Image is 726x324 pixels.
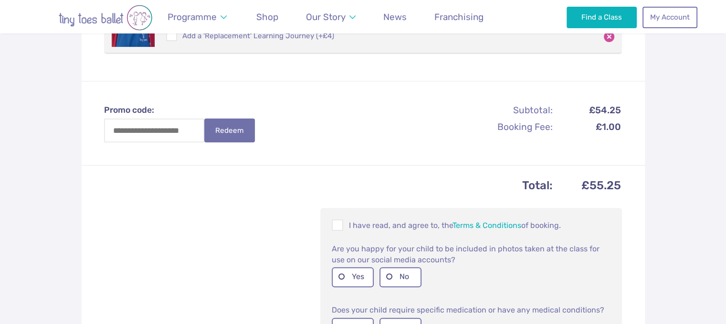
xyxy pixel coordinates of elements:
[252,6,283,28] a: Shop
[379,6,411,28] a: News
[430,6,488,28] a: Franchising
[434,11,484,22] span: Franchising
[451,119,553,135] th: Booking Fee:
[642,7,697,28] a: My Account
[166,31,334,41] label: Add a 'Replacement' Learning Journey (+£4)
[306,11,346,22] span: Our Story
[332,243,610,265] p: Are you happy for your child to be included in photos taken at the class for use on our social me...
[451,102,553,118] th: Subtotal:
[204,119,255,142] button: Redeem
[163,6,231,28] a: Programme
[256,11,278,22] span: Shop
[554,119,621,135] td: £1.00
[452,221,521,230] a: Terms & Conditions
[105,176,554,195] th: Total:
[301,6,360,28] a: Our Story
[332,267,374,287] label: Yes
[567,7,637,28] a: Find a Class
[104,104,264,116] label: Promo code:
[379,267,421,287] label: No
[554,176,621,195] td: £55.25
[383,11,407,22] span: News
[332,304,610,316] p: Does your child require specific medication or have any medical conditions?
[554,102,621,118] td: £54.25
[29,5,182,31] img: tiny toes ballet
[168,11,217,22] span: Programme
[332,219,610,231] p: I have read, and agree to, the of booking.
